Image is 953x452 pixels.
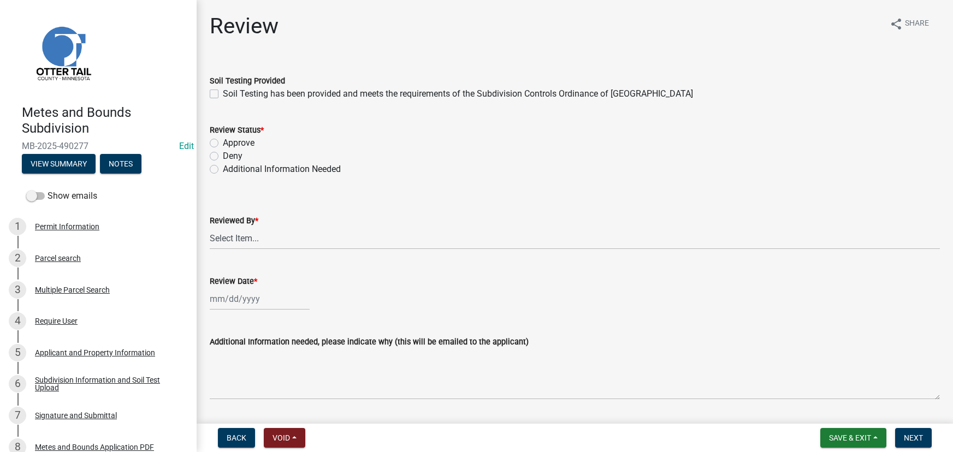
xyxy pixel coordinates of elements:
[210,127,264,134] label: Review Status
[905,17,929,31] span: Share
[100,160,141,169] wm-modal-confirm: Notes
[22,160,96,169] wm-modal-confirm: Summary
[35,412,117,419] div: Signature and Submittal
[9,281,26,299] div: 3
[223,87,693,100] label: Soil Testing has been provided and meets the requirements of the Subdivision Controls Ordinance o...
[210,288,310,310] input: mm/dd/yyyy
[210,217,258,225] label: Reviewed By
[210,78,285,85] label: Soil Testing Provided
[223,163,341,176] label: Additional Information Needed
[904,433,923,442] span: Next
[35,254,81,262] div: Parcel search
[22,141,175,151] span: MB-2025-490277
[100,154,141,174] button: Notes
[35,349,155,356] div: Applicant and Property Information
[223,150,242,163] label: Deny
[829,433,871,442] span: Save & Exit
[9,344,26,361] div: 5
[35,443,154,451] div: Metes and Bounds Application PDF
[881,13,938,34] button: shareShare
[35,223,99,230] div: Permit Information
[35,286,110,294] div: Multiple Parcel Search
[264,428,305,448] button: Void
[35,376,179,391] div: Subdivision Information and Soil Test Upload
[9,249,26,267] div: 2
[227,433,246,442] span: Back
[210,338,529,346] label: Additional Information needed, please indicate why (this will be emailed to the applicant)
[210,13,279,39] h1: Review
[9,218,26,235] div: 1
[223,136,254,150] label: Approve
[22,105,188,136] h4: Metes and Bounds Subdivision
[22,154,96,174] button: View Summary
[26,189,97,203] label: Show emails
[820,428,886,448] button: Save & Exit
[9,312,26,330] div: 4
[22,11,104,93] img: Otter Tail County, Minnesota
[210,278,257,286] label: Review Date
[9,375,26,392] div: 6
[890,17,903,31] i: share
[35,317,78,325] div: Require User
[179,141,194,151] wm-modal-confirm: Edit Application Number
[273,433,290,442] span: Void
[9,407,26,424] div: 7
[179,141,194,151] a: Edit
[895,428,932,448] button: Next
[218,428,255,448] button: Back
